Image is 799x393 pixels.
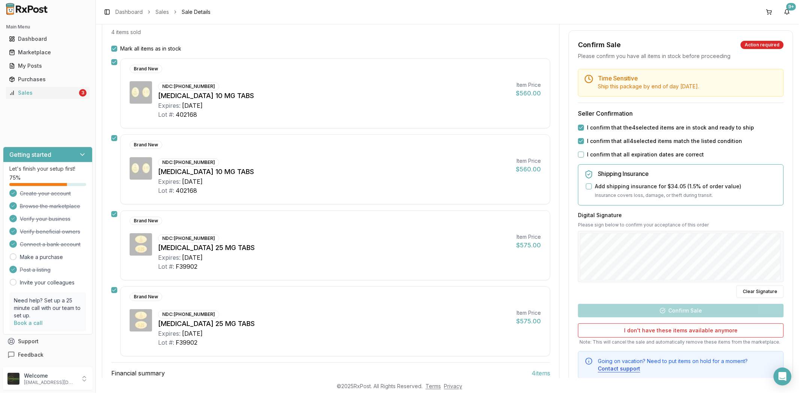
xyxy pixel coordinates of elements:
[24,372,76,380] p: Welcome
[182,253,203,262] div: [DATE]
[158,310,219,319] div: NDC: [PHONE_NUMBER]
[578,222,784,228] p: Please sign below to confirm your acceptance of this order
[595,183,741,190] label: Add shipping insurance for $34.05 ( 1.5 % of order value)
[158,186,174,195] div: Lot #:
[741,41,784,49] div: Action required
[14,297,82,319] p: Need help? Set up a 25 minute call with our team to set up.
[6,73,90,86] a: Purchases
[598,365,640,372] button: Contact support
[115,8,143,16] a: Dashboard
[14,320,43,326] a: Book a call
[182,177,203,186] div: [DATE]
[9,174,21,182] span: 75 %
[516,233,541,241] div: Item Price
[176,262,197,271] div: F39902
[595,192,777,199] p: Insurance covers loss, damage, or theft during transit.
[9,49,87,56] div: Marketplace
[587,151,704,158] label: I confirm that all expiration dates are correct
[120,45,181,52] label: Mark all items as in stock
[155,8,169,16] a: Sales
[516,157,541,165] div: Item Price
[158,234,219,243] div: NDC: [PHONE_NUMBER]
[9,35,87,43] div: Dashboard
[158,243,510,253] div: [MEDICAL_DATA] 25 MG TABS
[3,33,93,45] button: Dashboard
[6,24,90,30] h2: Main Menu
[20,202,80,210] span: Browse the marketplace
[20,228,80,235] span: Verify beneficial owners
[130,65,162,73] div: Brand New
[578,323,784,338] button: I don't have these items available anymore
[158,110,174,119] div: Lot #:
[3,335,93,348] button: Support
[578,109,784,118] h3: Seller Confirmation
[24,380,76,386] p: [EMAIL_ADDRESS][DOMAIN_NAME]
[158,158,219,167] div: NDC: [PHONE_NUMBER]
[130,293,162,301] div: Brand New
[130,217,162,225] div: Brand New
[111,28,141,36] p: 4 items sold
[20,241,81,248] span: Connect a bank account
[9,76,87,83] div: Purchases
[587,137,742,145] label: I confirm that all 4 selected items match the listed condition
[9,89,78,97] div: Sales
[6,86,90,100] a: Sales3
[786,3,796,10] div: 9+
[158,253,181,262] div: Expires:
[9,165,86,173] p: Let's finish your setup first!
[20,215,70,223] span: Verify your business
[9,62,87,70] div: My Posts
[130,233,152,256] img: Jardiance 25 MG TABS
[130,309,152,332] img: Jardiance 25 MG TABS
[79,89,87,97] div: 3
[130,157,152,180] img: Jardiance 10 MG TABS
[18,351,43,359] span: Feedback
[774,368,792,386] div: Open Intercom Messenger
[578,211,784,219] h3: Digital Signature
[3,87,93,99] button: Sales3
[20,279,75,286] a: Invite your colleagues
[578,40,621,50] div: Confirm Sale
[3,348,93,362] button: Feedback
[182,101,203,110] div: [DATE]
[6,32,90,46] a: Dashboard
[158,177,181,186] div: Expires:
[516,241,541,250] div: $575.00
[130,81,152,104] img: Jardiance 10 MG TABS
[516,165,541,174] div: $560.00
[516,309,541,317] div: Item Price
[3,46,93,58] button: Marketplace
[158,101,181,110] div: Expires:
[158,262,174,271] div: Lot #:
[182,8,211,16] span: Sale Details
[578,52,784,60] div: Please confirm you have all items in stock before proceeding
[781,6,793,18] button: 9+
[736,285,784,298] button: Clear Signature
[176,186,197,195] div: 402168
[598,171,777,177] h5: Shipping Insurance
[176,338,197,347] div: F39902
[111,369,165,378] span: Financial summary
[115,8,211,16] nav: breadcrumb
[182,329,203,338] div: [DATE]
[578,339,784,345] p: Note: This will cancel the sale and automatically remove these items from the marketplace.
[598,75,777,81] h5: Time Sensitive
[444,383,462,389] a: Privacy
[587,124,754,131] label: I confirm that the 4 selected items are in stock and ready to ship
[158,91,510,101] div: [MEDICAL_DATA] 10 MG TABS
[20,266,51,274] span: Post a listing
[158,329,181,338] div: Expires:
[9,150,51,159] h3: Getting started
[20,253,63,261] a: Make a purchase
[516,317,541,326] div: $575.00
[7,373,19,385] img: User avatar
[516,81,541,89] div: Item Price
[20,190,71,197] span: Create your account
[6,59,90,73] a: My Posts
[176,110,197,119] div: 402168
[3,3,51,15] img: RxPost Logo
[158,167,510,177] div: [MEDICAL_DATA] 10 MG TABS
[158,338,174,347] div: Lot #:
[516,89,541,98] div: $560.00
[158,319,510,329] div: [MEDICAL_DATA] 25 MG TABS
